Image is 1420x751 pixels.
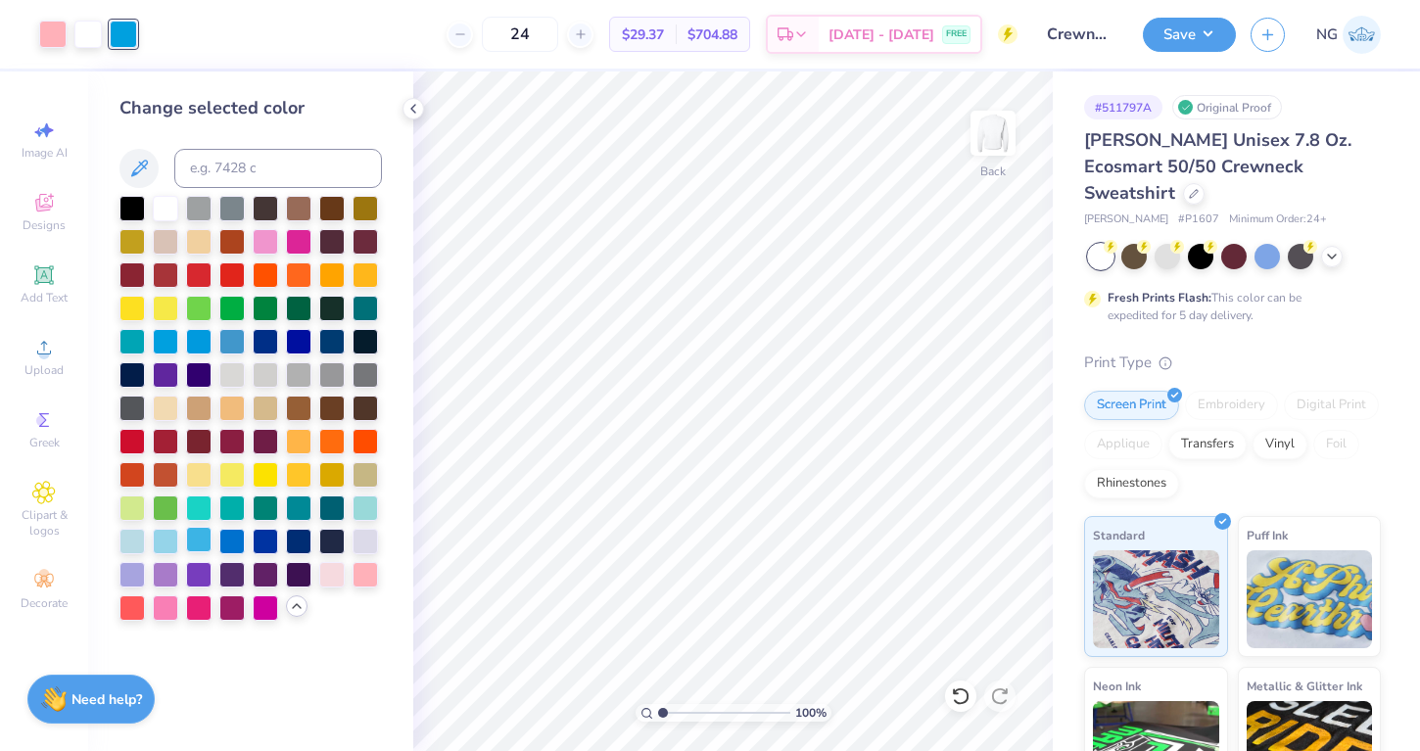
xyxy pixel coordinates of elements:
span: Upload [24,362,64,378]
span: [PERSON_NAME] Unisex 7.8 Oz. Ecosmart 50/50 Crewneck Sweatshirt [1084,128,1351,205]
img: Puff Ink [1247,550,1373,648]
img: Back [973,114,1013,153]
div: This color can be expedited for 5 day delivery. [1108,289,1349,324]
span: Designs [23,217,66,233]
div: Back [980,163,1006,180]
span: 100 % [795,704,827,722]
input: Untitled Design [1032,15,1128,54]
span: Decorate [21,595,68,611]
div: Digital Print [1284,391,1379,420]
a: NG [1316,16,1381,54]
span: Metallic & Glitter Ink [1247,676,1362,696]
div: Rhinestones [1084,469,1179,498]
div: # 511797A [1084,95,1162,119]
span: Clipart & logos [10,507,78,539]
span: $704.88 [687,24,737,45]
span: Image AI [22,145,68,161]
strong: Fresh Prints Flash: [1108,290,1211,305]
div: Print Type [1084,352,1381,374]
img: Standard [1093,550,1219,648]
div: Transfers [1168,430,1247,459]
span: [PERSON_NAME] [1084,211,1168,228]
span: Standard [1093,525,1145,545]
span: [DATE] - [DATE] [828,24,934,45]
span: Greek [29,435,60,450]
div: Original Proof [1172,95,1282,119]
div: Change selected color [119,95,382,121]
img: Nola Gabbard [1343,16,1381,54]
span: Neon Ink [1093,676,1141,696]
input: – – [482,17,558,52]
div: Embroidery [1185,391,1278,420]
strong: Need help? [71,690,142,709]
span: NG [1316,23,1338,46]
div: Applique [1084,430,1162,459]
span: FREE [946,27,967,41]
span: Minimum Order: 24 + [1229,211,1327,228]
span: Add Text [21,290,68,305]
div: Vinyl [1253,430,1307,459]
div: Foil [1313,430,1359,459]
input: e.g. 7428 c [174,149,382,188]
div: Screen Print [1084,391,1179,420]
button: Save [1143,18,1236,52]
span: $29.37 [622,24,664,45]
span: # P1607 [1178,211,1219,228]
span: Puff Ink [1247,525,1288,545]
